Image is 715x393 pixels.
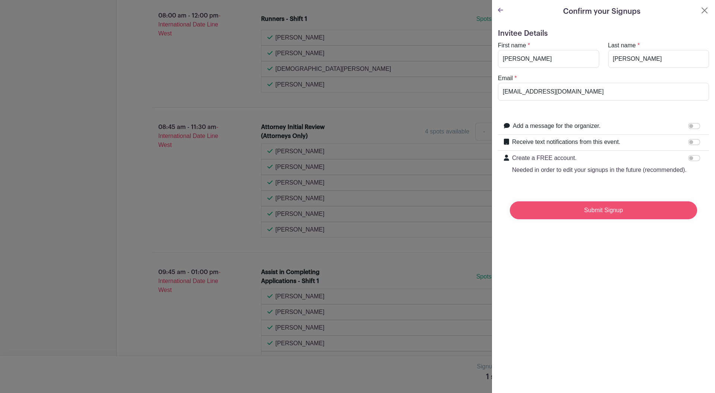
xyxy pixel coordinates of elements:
label: Email [498,74,513,83]
label: Last name [608,41,636,50]
p: Needed in order to edit your signups in the future (recommended). [512,166,687,175]
input: Submit Signup [510,201,697,219]
label: Receive text notifications from this event. [512,138,620,147]
button: Close [700,6,709,15]
label: First name [498,41,526,50]
h5: Invitee Details [498,29,709,38]
label: Add a message for the organizer. [513,122,601,131]
p: Create a FREE account. [512,154,687,163]
h5: Confirm your Signups [563,6,641,17]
